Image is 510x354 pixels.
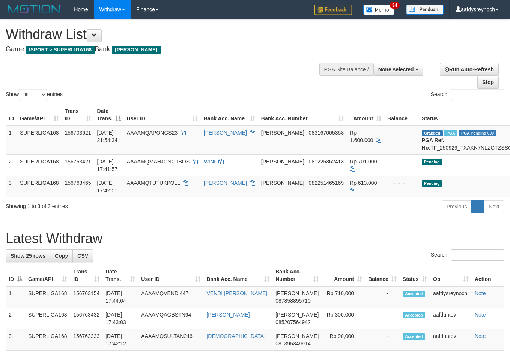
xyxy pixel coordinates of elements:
div: - - - [387,129,416,136]
th: ID [6,104,17,126]
td: [DATE] 17:43:03 [102,308,138,329]
span: Copy 083167005358 to clipboard [309,130,344,136]
a: [PERSON_NAME] [204,180,247,186]
span: Accepted [403,312,425,318]
span: Copy 087858895710 to clipboard [275,298,310,304]
th: Balance [384,104,419,126]
a: Show 25 rows [6,249,50,262]
a: CSV [72,249,93,262]
td: SUPERLIGA168 [25,329,70,351]
td: [DATE] 17:42:12 [102,329,138,351]
td: AAAAMQSULTAN246 [138,329,203,351]
span: [PERSON_NAME] [261,159,304,165]
td: AAAAMQVENDI447 [138,286,203,308]
a: [DEMOGRAPHIC_DATA] [206,333,265,339]
td: 1 [6,126,17,155]
span: ISPORT > SUPERLIGA168 [26,46,95,54]
th: Trans ID: activate to sort column ascending [62,104,94,126]
td: 2 [6,154,17,176]
td: SUPERLIGA168 [25,308,70,329]
span: AAAAMQTUTUKPOLL [127,180,180,186]
td: 156763333 [70,329,102,351]
span: [PERSON_NAME] [275,290,319,296]
td: SUPERLIGA168 [17,126,62,155]
span: [PERSON_NAME] [261,180,304,186]
h1: Withdraw List [6,27,332,42]
td: 3 [6,176,17,197]
span: [DATE] 21:54:34 [97,130,118,143]
td: - [365,329,400,351]
span: PGA Pending [459,130,496,136]
th: Game/API: activate to sort column ascending [25,265,70,286]
span: Copy [55,253,68,259]
th: Game/API: activate to sort column ascending [17,104,62,126]
th: Bank Acc. Number: activate to sort column ascending [258,104,347,126]
a: Note [475,312,486,318]
img: Button%20Memo.svg [363,4,395,15]
a: Note [475,290,486,296]
span: Copy 081395349914 to clipboard [275,340,310,346]
th: Status: activate to sort column ascending [400,265,430,286]
span: Rp 613.000 [350,180,377,186]
label: Show entries [6,89,63,100]
div: Showing 1 to 3 of 3 entries [6,199,207,210]
img: MOTION_logo.png [6,4,63,15]
td: aafduntev [430,308,472,329]
td: Rp 90,000 [322,329,365,351]
a: Run Auto-Refresh [440,63,499,76]
span: Accepted [403,291,425,297]
a: [PERSON_NAME] [206,312,250,318]
td: aafdysreynoch [430,286,472,308]
th: Amount: activate to sort column ascending [322,265,365,286]
a: Stop [477,76,499,88]
th: Amount: activate to sort column ascending [347,104,384,126]
div: PGA Site Balance / [319,63,373,76]
span: 34 [390,2,400,9]
span: CSV [77,253,88,259]
button: None selected [373,63,423,76]
span: 156763465 [65,180,91,186]
a: Copy [50,249,73,262]
td: Rp 300,000 [322,308,365,329]
td: AAAAMQAGBSTN94 [138,308,203,329]
th: Bank Acc. Name: activate to sort column ascending [203,265,272,286]
span: [PERSON_NAME] [112,46,160,54]
span: AAAAMQMAHJONG1BOS [127,159,190,165]
span: Show 25 rows [11,253,45,259]
a: Previous [442,200,472,213]
td: SUPERLIGA168 [17,154,62,176]
select: Showentries [19,89,47,100]
th: Op: activate to sort column ascending [430,265,472,286]
div: - - - [387,179,416,187]
div: - - - [387,158,416,165]
img: Feedback.jpg [314,4,352,15]
span: AAAAMQAPONGS23 [127,130,178,136]
th: Balance: activate to sort column ascending [365,265,400,286]
span: [PERSON_NAME] [275,333,319,339]
th: Bank Acc. Name: activate to sort column ascending [201,104,258,126]
img: panduan.png [406,4,444,15]
b: PGA Ref. No: [422,137,444,151]
input: Search: [451,249,504,261]
h1: Latest Withdraw [6,231,504,246]
span: Rp 1.600.000 [350,130,373,143]
td: 3 [6,329,25,351]
a: [PERSON_NAME] [204,130,247,136]
th: Date Trans.: activate to sort column descending [94,104,124,126]
span: [PERSON_NAME] [275,312,319,318]
a: Note [475,333,486,339]
span: Copy 081225362413 to clipboard [309,159,344,165]
th: Date Trans.: activate to sort column ascending [102,265,138,286]
a: Next [484,200,504,213]
span: Pending [422,159,442,165]
span: Accepted [403,333,425,340]
td: - [365,286,400,308]
th: User ID: activate to sort column ascending [138,265,203,286]
th: Bank Acc. Number: activate to sort column ascending [272,265,322,286]
label: Search: [431,89,504,100]
span: 156703621 [65,130,91,136]
span: [PERSON_NAME] [261,130,304,136]
input: Search: [451,89,504,100]
span: 156763421 [65,159,91,165]
td: SUPERLIGA168 [17,176,62,197]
